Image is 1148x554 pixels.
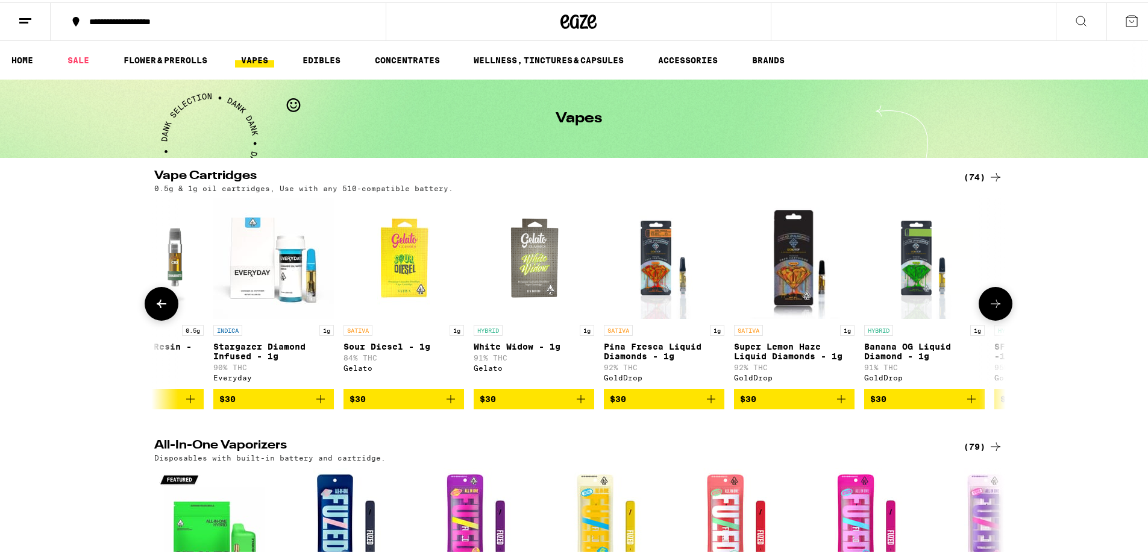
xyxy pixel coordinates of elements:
p: Super Lemon Haze Liquid Diamonds - 1g [734,339,855,359]
span: $30 [740,392,756,401]
p: 92% THC [604,361,724,369]
button: Add to bag [994,386,1115,407]
p: HYBRID [994,323,1023,333]
span: $30 [480,392,496,401]
a: Open page for Super Lemon Haze Liquid Diamonds - 1g from GoldDrop [734,196,855,386]
img: GoldDrop - SFV OG Liquid Diamonds -1g [997,196,1112,316]
img: Gelato - White Widow - 1g [474,196,594,316]
button: Add to bag [604,386,724,407]
div: GoldDrop [864,371,985,379]
p: 91% THC [474,351,594,359]
a: Open page for SFV OG Liquid Diamonds -1g from GoldDrop [994,196,1115,386]
span: $30 [1000,392,1017,401]
p: SATIVA [604,323,633,333]
div: Everyday [213,371,334,379]
p: Banana OG Liquid Diamond - 1g [864,339,985,359]
h1: Vapes [556,109,602,124]
a: EDIBLES [296,51,347,65]
a: FLOWER & PREROLLS [118,51,213,65]
p: Stargazer Diamond Infused - 1g [213,339,334,359]
p: 84% THC [343,351,464,359]
a: VAPES [235,51,274,65]
button: Add to bag [213,386,334,407]
a: Open page for Stargazer Diamond Infused - 1g from Everyday [213,196,334,386]
a: Open page for White Widow - 1g from Gelato [474,196,594,386]
span: $30 [870,392,886,401]
p: Disposables with built-in battery and cartridge. [154,452,386,459]
p: INDICA [213,323,242,333]
a: Open page for Banana OG Liquid Diamond - 1g from GoldDrop [864,196,985,386]
p: 0.5g & 1g oil cartridges, Use with any 510-compatible battery. [154,182,453,190]
p: 0.5g [182,323,204,333]
p: 90% THC [213,361,334,369]
p: 91% THC [864,361,985,369]
button: Add to bag [734,386,855,407]
div: GoldDrop [604,371,724,379]
div: GoldDrop [994,371,1115,379]
p: 95% THC [994,361,1115,369]
a: (74) [964,168,1003,182]
p: SATIVA [343,323,372,333]
img: GoldDrop - Super Lemon Haze Liquid Diamonds - 1g [737,196,852,316]
a: Open page for Sour Diesel - 1g from Gelato [343,196,464,386]
a: (79) [964,437,1003,452]
a: ACCESSORIES [652,51,724,65]
a: BRANDS [746,51,791,65]
button: Add to bag [864,386,985,407]
button: Add to bag [343,386,464,407]
h2: Vape Cartridges [154,168,944,182]
div: GoldDrop [734,371,855,379]
p: HYBRID [864,323,893,333]
p: SFV OG Liquid Diamonds -1g [994,339,1115,359]
img: GoldDrop - Pina Fresca Liquid Diamonds - 1g [616,196,712,316]
div: Gelato [343,362,464,370]
span: $30 [350,392,366,401]
p: Sour Diesel - 1g [343,339,464,349]
p: 1g [580,323,594,333]
div: Gelato [474,362,594,370]
span: $30 [610,392,626,401]
p: HYBRID [474,323,503,333]
p: White Widow - 1g [474,339,594,349]
a: CONCENTRATES [369,51,446,65]
a: HOME [5,51,39,65]
span: $30 [219,392,236,401]
p: 1g [710,323,724,333]
p: SATIVA [734,323,763,333]
h2: All-In-One Vaporizers [154,437,944,452]
p: Pina Fresca Liquid Diamonds - 1g [604,339,724,359]
p: 1g [840,323,855,333]
p: 1g [970,323,985,333]
img: GoldDrop - Banana OG Liquid Diamond - 1g [876,196,973,316]
p: 1g [450,323,464,333]
button: Add to bag [474,386,594,407]
a: WELLNESS, TINCTURES & CAPSULES [468,51,630,65]
a: Open page for Pina Fresca Liquid Diamonds - 1g from GoldDrop [604,196,724,386]
p: 1g [319,323,334,333]
p: 92% THC [734,361,855,369]
span: Hi. Need any help? [7,8,87,18]
img: Everyday - Stargazer Diamond Infused - 1g [213,196,334,316]
a: SALE [61,51,95,65]
img: Gelato - Sour Diesel - 1g [343,196,464,316]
